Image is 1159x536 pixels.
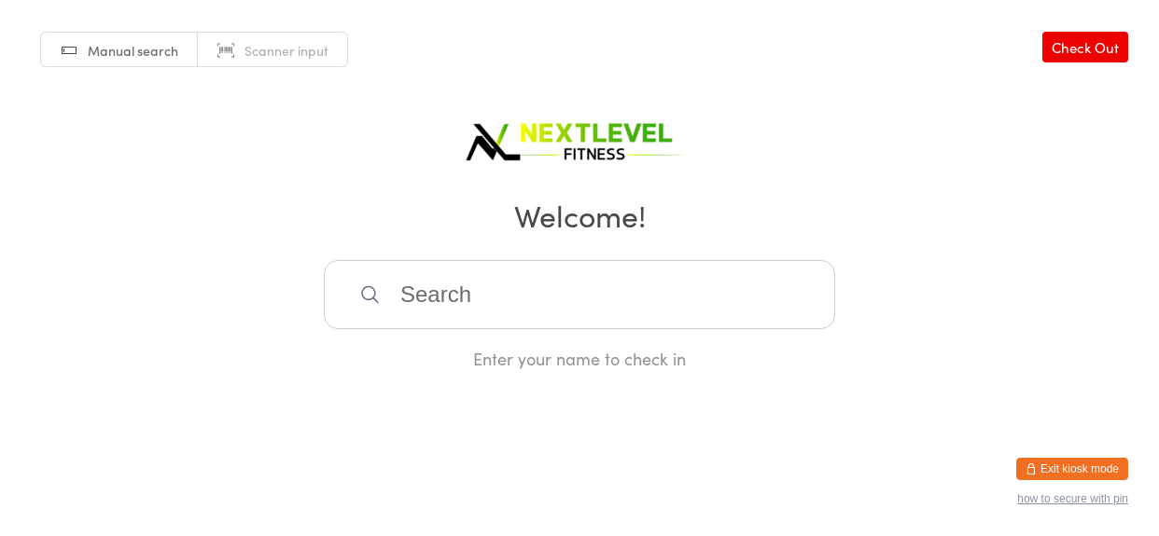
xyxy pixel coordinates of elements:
span: Manual search [88,41,178,60]
input: Search [324,260,835,329]
img: Next Level Fitness [463,107,696,168]
button: Exit kiosk mode [1016,458,1128,480]
h2: Welcome! [19,194,1140,236]
a: Check Out [1042,32,1128,62]
div: Enter your name to check in [324,347,835,370]
span: Scanner input [244,41,328,60]
button: how to secure with pin [1017,492,1128,505]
